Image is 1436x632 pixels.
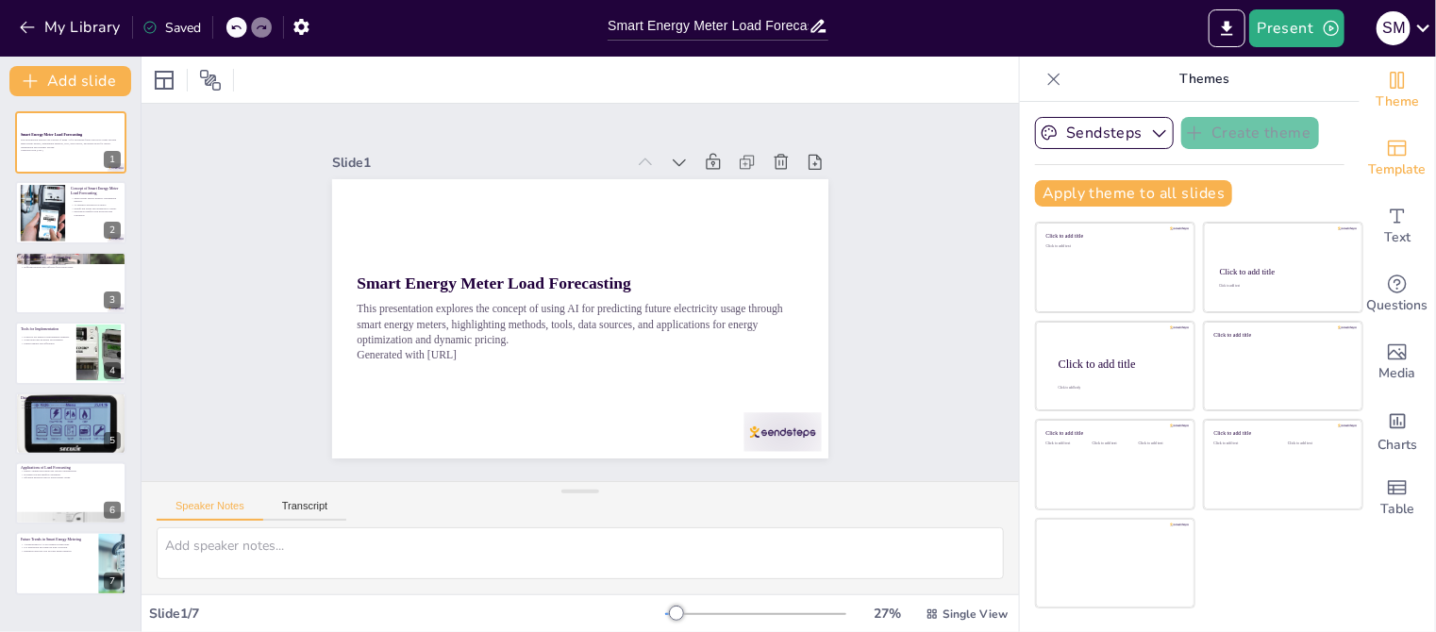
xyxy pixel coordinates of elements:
button: Add slide [9,66,131,96]
span: Text [1384,227,1411,248]
div: Add text boxes [1360,192,1435,260]
div: Click to add title [1046,233,1181,240]
span: Charts [1378,435,1417,456]
div: Add charts and graphs [1360,396,1435,464]
input: Insert title [608,12,809,40]
span: Theme [1376,91,1419,112]
p: AI Methods for Load Forecasting [21,255,121,260]
div: Add a table [1360,464,1435,532]
div: 3 [104,291,121,308]
button: Speaker Notes [157,500,263,521]
p: Public datasets provide valuable information. [21,399,121,403]
div: Get real-time input from your audience [1360,260,1435,328]
p: Pandas handles data efficiently. [21,342,71,346]
p: Applications of Load Forecasting [21,465,121,471]
div: 2 [15,181,126,243]
div: Click to add text [1219,285,1344,289]
div: Click to add title [1214,430,1349,437]
p: Smart energy meters monitor consumption patterns. [71,196,121,203]
strong: Smart Energy Meter Load Forecasting [449,101,626,334]
p: AI enhances prediction accuracy. [71,203,121,207]
p: Linear Regression is simple and interpretable. [21,258,121,262]
div: 6 [104,502,121,519]
div: Slide 1 [532,9,719,257]
div: 7 [104,573,121,590]
button: S M [1377,9,1411,47]
div: 4 [15,322,126,384]
p: Dynamic pricing benefits consumers. [21,473,121,476]
div: Click to add title [1059,357,1179,370]
span: Media [1379,363,1416,384]
span: Questions [1367,295,1428,316]
div: Click to add text [1288,441,1347,446]
div: Click to add body [1059,386,1177,390]
div: 4 [104,362,121,379]
p: Generated with [URL] [21,149,121,153]
div: Click to add text [1046,244,1181,249]
p: Data quality impacts prediction accuracy. [21,406,121,409]
div: Slide 1 / 7 [149,605,665,623]
p: LSTM networks capture complex patterns. [21,262,121,266]
button: Sendsteps [1035,117,1174,149]
div: Click to add text [1139,441,1181,446]
div: Click to add title [1046,430,1181,437]
div: 7 [15,532,126,594]
p: IoT integration will improve data collection. [21,546,93,550]
span: Position [199,69,222,91]
button: Create theme [1181,117,1319,149]
div: 1 [104,151,121,168]
div: Add ready made slides [1360,125,1435,192]
div: Add images, graphics, shapes or video [1360,328,1435,396]
button: Apply theme to all slides [1035,180,1232,207]
div: S M [1377,11,1411,45]
div: Click to add text [1093,441,1135,446]
p: Generated with [URL] [392,144,667,515]
div: Saved [142,19,201,37]
button: Present [1249,9,1344,47]
div: 2 [104,222,121,239]
div: Click to add title [1220,267,1345,276]
div: Click to add text [1214,441,1274,446]
p: Tools for Implementation [21,326,71,332]
p: Integration benefits both providers and consumers. [71,209,121,216]
p: Concept of Smart Energy Meter Load Forecasting [71,185,121,195]
p: Enhanced analytics will provide deeper insights. [21,550,93,554]
p: This presentation explores the concept of using AI for predicting future electricity usage throug... [404,117,704,506]
button: Export to PowerPoint [1209,9,1245,47]
span: Table [1380,499,1414,520]
div: 5 [15,392,126,455]
div: Change the overall theme [1360,57,1435,125]
p: Identifying trends and anomalies is crucial. [71,207,121,210]
strong: Smart Energy Meter Load Forecasting [21,132,82,136]
div: 5 [104,432,121,449]
div: 6 [15,462,126,524]
p: Future Trends in Smart Energy Metering [21,537,93,542]
p: This presentation explores the concept of using AI for predicting future electricity usage throug... [21,139,121,149]
div: 27 % [865,605,910,623]
div: 3 [15,252,126,314]
span: Single View [943,607,1008,622]
p: Themes [1069,57,1341,102]
span: Template [1369,159,1427,180]
p: Informed decisions lead to better energy usage. [21,476,121,480]
div: 1 [15,111,126,174]
p: Data Sources for Load Forecasting [21,394,121,400]
p: Real household data offers practical insights. [21,403,121,407]
p: Advancements in AI will enhance predictions. [21,543,93,547]
div: Click to add text [1046,441,1089,446]
div: Click to add title [1214,331,1349,338]
p: Different methods suit different forecasting needs. [21,266,121,270]
p: Scikit-learn aids in model development. [21,339,71,342]
p: Python is the primary programming language. [21,335,71,339]
button: My Library [14,12,128,42]
div: Layout [149,65,179,95]
button: Transcript [263,500,347,521]
p: Energy optimization improves resource management. [21,469,121,473]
